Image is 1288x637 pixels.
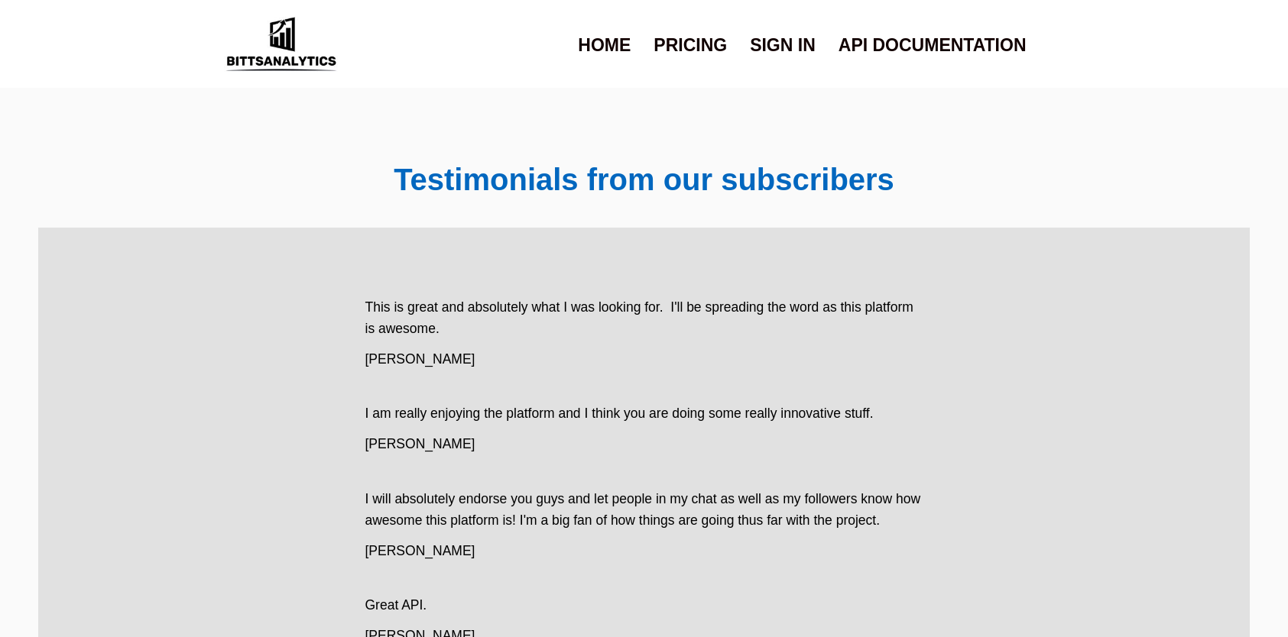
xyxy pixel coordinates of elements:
[38,164,1250,195] span: Testimonials from our subscribers
[365,350,923,369] h4: [PERSON_NAME]
[365,594,475,616] blockquote: Great API.
[839,26,1027,65] a: API Documentation
[578,26,631,65] a: Home
[365,296,923,339] blockquote: This is great and absolutely what I was looking for. I'll be spreading the word as this platform ...
[750,26,816,65] a: Sign In
[365,488,923,531] blockquote: I will absolutely endorse you guys and let people in my chat as well as my followers know how awe...
[365,542,923,561] h4: [PERSON_NAME]
[365,435,874,454] h4: [PERSON_NAME]
[365,403,874,424] blockquote: I am really enjoying the platform and I think you are doing some really innovative stuff.
[654,26,727,65] a: Pricing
